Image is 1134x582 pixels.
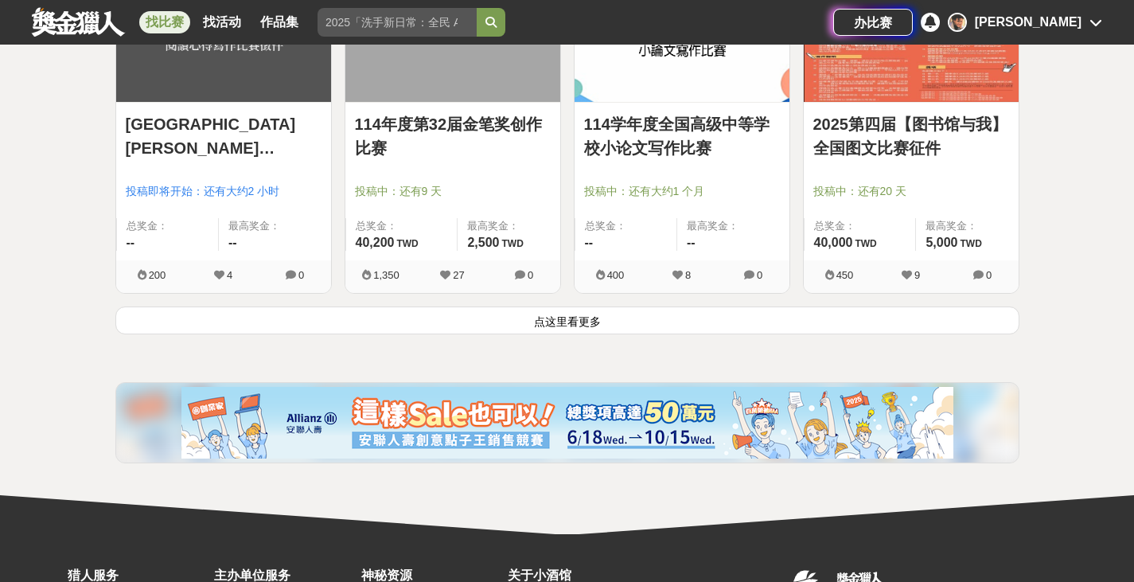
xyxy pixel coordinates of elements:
[813,115,1008,157] font: 2025第四届【图书馆与我】全国图文比赛征件
[228,220,280,232] font: 最高奖金：
[584,115,770,157] font: 114学年度全国高级中等学校小论文写作比赛
[584,185,705,197] font: 投稿中：还有大约1 个月
[813,112,1009,160] a: 2025第四届【图书馆与我】全国图文比赛征件
[836,269,854,281] font: 450
[975,15,1081,29] font: [PERSON_NAME]
[757,269,762,281] font: 0
[508,568,571,582] font: 关于小酒馆
[467,220,519,232] font: 最高奖金：
[914,269,920,281] font: 9
[687,236,696,249] font: --
[260,15,298,29] font: 作品集
[361,568,412,582] font: 神秘资源
[926,220,977,232] font: 最高奖金：
[534,315,601,328] font: 点这里看更多
[814,220,855,232] font: 总奖金：
[197,11,247,33] a: 找活动
[584,112,780,160] a: 114学年度全国高级中等学校小论文写作比赛
[373,269,399,281] font: 1,350
[355,112,551,160] a: 114年度第32届金笔奖创作比赛
[254,11,305,33] a: 作品集
[356,220,397,232] font: 总奖金：
[126,112,321,160] a: [GEOGRAPHIC_DATA][PERSON_NAME][GEOGRAPHIC_DATA]公所114年度第11届镇长杯阅读心得写作比赛征件
[139,11,190,33] a: 找比赛
[467,236,499,249] font: 2,500
[127,220,168,232] font: 总奖金：
[961,238,982,249] font: TWD
[146,15,184,29] font: 找比赛
[854,16,892,29] font: 办比赛
[814,236,853,249] font: 40,000
[228,236,237,249] font: --
[68,568,119,582] font: 猎人服务
[127,236,135,249] font: --
[685,269,691,281] font: 8
[149,269,166,281] font: 200
[227,269,232,281] font: 4
[607,269,625,281] font: 400
[396,238,418,249] font: TWD
[926,236,957,249] font: 5,000
[298,269,304,281] font: 0
[833,9,913,36] a: 办比赛
[355,115,543,157] font: 114年度第32届金笔奖创作比赛
[855,238,876,249] font: TWD
[585,236,594,249] font: --
[453,269,464,281] font: 27
[813,185,906,197] font: 投稿中：还有20 天
[986,269,992,281] font: 0
[181,387,953,459] img: cf4fb443-4ad2-4338-9fa3-b46b0bf5d316.png
[115,307,1019,334] button: 点这里看更多
[585,220,626,232] font: 总奖金：
[126,115,314,229] font: [GEOGRAPHIC_DATA][PERSON_NAME][GEOGRAPHIC_DATA]公所114年度第11届镇长杯阅读心得写作比赛征件
[355,185,442,197] font: 投稿中：还有9 天
[687,220,738,232] font: 最高奖金：
[356,236,395,249] font: 40,200
[214,568,290,582] font: 主办单位服务
[528,269,533,281] font: 0
[502,238,524,249] font: TWD
[318,8,477,37] input: 2025「洗手新日常：全民 ALL IN」洗手歌全台徵選
[126,185,280,197] font: 投稿即将开始：还有大约2 小时
[949,14,965,30] img: Avatar
[203,15,241,29] font: 找活动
